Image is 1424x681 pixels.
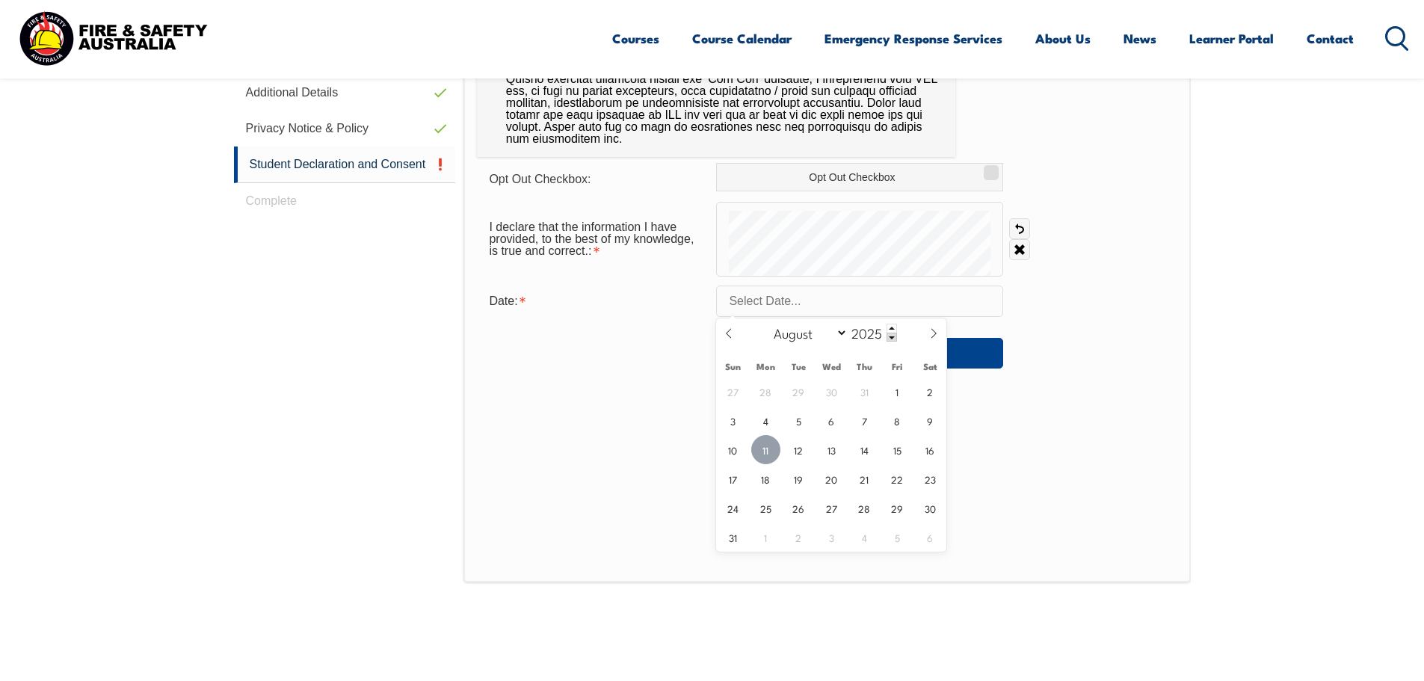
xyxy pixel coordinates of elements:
span: August 5, 2025 [784,406,813,435]
span: Thu [848,362,881,372]
span: August 8, 2025 [883,406,912,435]
span: August 6, 2025 [817,406,846,435]
a: Contact [1307,19,1354,58]
span: Sun [716,362,749,372]
span: August 4, 2025 [751,406,780,435]
a: Additional Details [234,75,456,111]
a: Learner Portal [1189,19,1274,58]
span: August 20, 2025 [817,464,846,493]
span: August 13, 2025 [817,435,846,464]
span: September 6, 2025 [916,523,945,552]
span: August 27, 2025 [817,493,846,523]
a: Student Declaration and Consent [234,147,456,183]
span: July 29, 2025 [784,377,813,406]
span: August 2, 2025 [916,377,945,406]
span: Tue [782,362,815,372]
span: August 28, 2025 [850,493,879,523]
a: Course Calendar [692,19,792,58]
span: August 18, 2025 [751,464,780,493]
span: July 27, 2025 [718,377,748,406]
span: August 29, 2025 [883,493,912,523]
div: Date is required. [477,287,716,315]
a: Undo [1009,218,1030,239]
span: August 23, 2025 [916,464,945,493]
span: September 2, 2025 [784,523,813,552]
span: August 3, 2025 [718,406,748,435]
span: Fri [881,362,913,372]
span: August 9, 2025 [916,406,945,435]
span: August 21, 2025 [850,464,879,493]
span: August 30, 2025 [916,493,945,523]
span: July 30, 2025 [817,377,846,406]
select: Month [766,323,848,342]
span: August 16, 2025 [916,435,945,464]
span: August 14, 2025 [850,435,879,464]
span: Sat [913,362,946,372]
span: September 1, 2025 [751,523,780,552]
span: August 7, 2025 [850,406,879,435]
a: News [1124,19,1156,58]
a: Courses [612,19,659,58]
span: August 15, 2025 [883,435,912,464]
input: Select Date... [716,286,1003,317]
span: August 11, 2025 [751,435,780,464]
div: I declare that the information I have provided, to the best of my knowledge, is true and correct.... [477,213,716,265]
span: August 25, 2025 [751,493,780,523]
span: August 1, 2025 [883,377,912,406]
span: August 24, 2025 [718,493,748,523]
span: Opt Out Checkbox: [489,173,591,185]
a: Privacy Notice & Policy [234,111,456,147]
span: August 17, 2025 [718,464,748,493]
span: August 22, 2025 [883,464,912,493]
span: Wed [815,362,848,372]
span: July 31, 2025 [850,377,879,406]
span: Mon [749,362,782,372]
span: August 26, 2025 [784,493,813,523]
span: September 3, 2025 [817,523,846,552]
span: July 28, 2025 [751,377,780,406]
span: August 19, 2025 [784,464,813,493]
a: Clear [1009,239,1030,260]
span: August 12, 2025 [784,435,813,464]
label: Opt Out Checkbox [716,163,1003,191]
input: Year [848,324,897,342]
span: August 31, 2025 [718,523,748,552]
span: September 5, 2025 [883,523,912,552]
a: About Us [1035,19,1091,58]
span: September 4, 2025 [850,523,879,552]
span: August 10, 2025 [718,435,748,464]
a: Emergency Response Services [824,19,1002,58]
